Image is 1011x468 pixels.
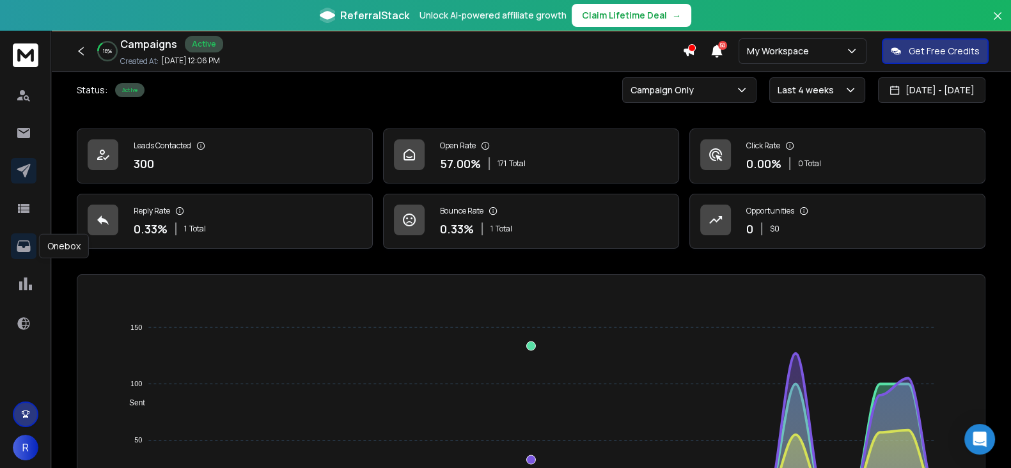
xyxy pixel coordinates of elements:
div: Active [115,83,145,97]
div: Onebox [39,234,89,258]
span: Total [496,224,512,234]
p: $ 0 [770,224,780,234]
a: Reply Rate0.33%1Total [77,194,373,249]
button: Close banner [989,8,1006,38]
p: 300 [134,155,154,173]
p: Open Rate [440,141,476,151]
tspan: 100 [130,380,142,387]
h1: Campaigns [120,36,177,52]
p: Unlock AI-powered affiliate growth [419,9,567,22]
p: 16 % [103,47,112,55]
p: Created At: [120,56,159,66]
span: 1 [490,224,493,234]
p: Leads Contacted [134,141,191,151]
p: My Workspace [747,45,814,58]
span: → [672,9,681,22]
p: Last 4 weeks [778,84,839,97]
p: Reply Rate [134,206,170,216]
span: 171 [498,159,506,169]
p: Bounce Rate [440,206,483,216]
div: Open Intercom Messenger [964,424,995,455]
button: [DATE] - [DATE] [878,77,985,103]
div: Active [185,36,223,52]
button: R [13,435,38,460]
p: Opportunities [746,206,794,216]
span: 50 [718,41,727,50]
span: Total [189,224,206,234]
p: 57.00 % [440,155,481,173]
button: Get Free Credits [882,38,989,64]
a: Leads Contacted300 [77,129,373,183]
p: 0 Total [798,159,821,169]
span: ReferralStack [340,8,409,23]
p: Campaign Only [631,84,699,97]
tspan: 50 [134,436,142,444]
span: Total [509,159,526,169]
p: 0.33 % [440,220,474,238]
tspan: 150 [130,324,142,331]
p: 0 [746,220,753,238]
p: 0.33 % [134,220,168,238]
p: [DATE] 12:06 PM [161,56,220,66]
span: Sent [120,398,145,407]
a: Click Rate0.00%0 Total [689,129,985,183]
p: Get Free Credits [909,45,980,58]
button: Claim Lifetime Deal→ [572,4,691,27]
span: 1 [184,224,187,234]
p: Status: [77,84,107,97]
p: 0.00 % [746,155,781,173]
a: Open Rate57.00%171Total [383,129,679,183]
p: Click Rate [746,141,780,151]
a: Opportunities0$0 [689,194,985,249]
a: Bounce Rate0.33%1Total [383,194,679,249]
